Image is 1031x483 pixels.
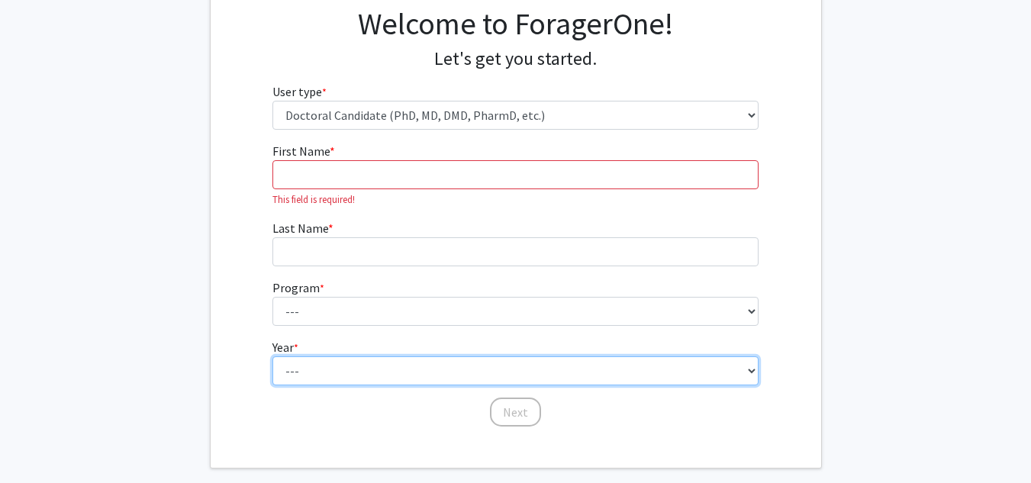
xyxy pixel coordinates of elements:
label: Year [272,338,298,356]
span: Last Name [272,221,328,236]
p: This field is required! [272,192,759,207]
label: User type [272,82,327,101]
h1: Welcome to ForagerOne! [272,5,759,42]
button: Next [490,398,541,427]
span: First Name [272,143,330,159]
iframe: Chat [11,414,65,472]
label: Program [272,279,324,297]
h4: Let's get you started. [272,48,759,70]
